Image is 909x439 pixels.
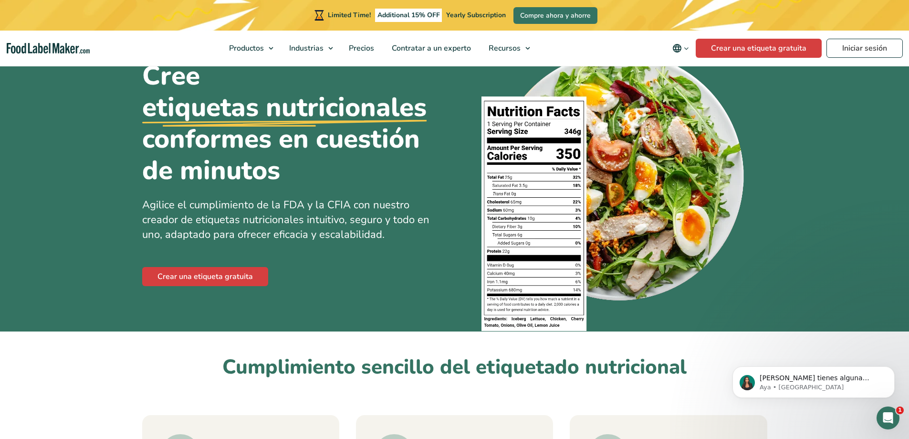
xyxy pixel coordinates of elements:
a: Productos [220,31,278,66]
h2: Cumplimiento sencillo del etiquetado nutricional [142,354,767,381]
a: Iniciar sesión [826,39,903,58]
span: Recursos [486,43,522,54]
button: Change language [666,39,696,58]
h1: Cree conformes en cuestión de minutos [142,60,448,186]
span: Productos [226,43,265,54]
a: Contratar a un experto [383,31,478,66]
a: Crear una etiqueta gratuita [696,39,822,58]
span: Additional 15% OFF [375,9,442,22]
a: Industrias [281,31,338,66]
a: Food Label Maker homepage [7,43,90,54]
a: Recursos [480,31,535,66]
a: Precios [340,31,381,66]
span: Yearly Subscription [446,11,506,20]
span: Industrias [286,43,324,54]
span: Agilice el cumplimiento de la FDA y la CFIA con nuestro creador de etiquetas nutricionales intuit... [142,198,429,242]
a: Crear una etiqueta gratuita [142,267,268,286]
iframe: Intercom notifications mensaje [718,346,909,413]
span: 1 [896,407,904,414]
span: Contratar a un experto [389,43,472,54]
span: Precios [346,43,375,54]
iframe: Intercom live chat [877,407,899,429]
span: Limited Time! [328,11,371,20]
u: etiquetas nutricionales [142,92,427,123]
img: Un plato de comida con una etiqueta de información nutricional encima. [481,45,747,332]
a: Compre ahora y ahorre [513,7,597,24]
